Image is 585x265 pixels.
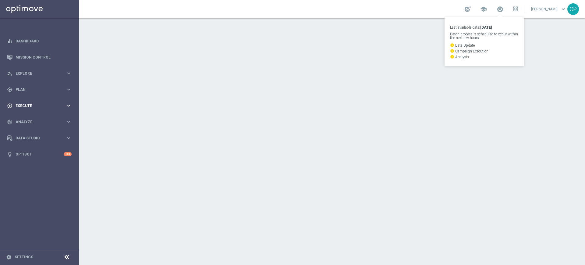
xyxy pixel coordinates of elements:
[7,71,72,76] button: person_search Explore keyboard_arrow_right
[7,119,66,125] div: Analyze
[7,87,12,92] i: gps_fixed
[7,103,66,109] div: Execute
[7,39,72,44] button: equalizer Dashboard
[7,103,12,109] i: play_circle_outline
[567,3,579,15] div: CP
[16,120,66,124] span: Analyze
[16,104,66,108] span: Execute
[7,136,72,141] button: Data Studio keyboard_arrow_right
[7,103,72,108] button: play_circle_outline Execute keyboard_arrow_right
[7,135,66,141] div: Data Studio
[66,103,72,109] i: keyboard_arrow_right
[480,6,487,13] span: school
[7,152,12,157] i: lightbulb
[480,25,492,30] strong: [DATE]
[450,55,454,59] i: watch_later
[16,49,72,65] a: Mission Control
[16,88,66,91] span: Plan
[64,152,72,156] div: +10
[7,55,72,60] button: Mission Control
[15,255,33,259] a: Settings
[66,70,72,76] i: keyboard_arrow_right
[16,72,66,75] span: Explore
[7,120,72,124] button: track_changes Analyze keyboard_arrow_right
[7,71,12,76] i: person_search
[6,254,12,260] i: settings
[66,119,72,125] i: keyboard_arrow_right
[450,49,518,53] p: Campaign Execution
[450,43,454,47] i: watch_later
[450,43,518,47] p: Data Update
[7,119,12,125] i: track_changes
[7,146,72,162] div: Optibot
[7,87,72,92] button: gps_fixed Plan keyboard_arrow_right
[560,6,567,13] span: keyboard_arrow_down
[450,26,518,29] p: Last available data:
[7,33,72,49] div: Dashboard
[496,5,504,14] a: Last available data:[DATE] Batch process is scheduled to occur within the next few hours watch_la...
[66,87,72,92] i: keyboard_arrow_right
[450,49,454,53] i: watch_later
[450,32,518,40] p: Batch process is scheduled to occur within the next few hours
[7,71,66,76] div: Explore
[530,5,567,14] a: [PERSON_NAME]keyboard_arrow_down
[7,49,72,65] div: Mission Control
[450,55,518,59] p: Analysis
[7,38,12,44] i: equalizer
[7,87,66,92] div: Plan
[16,146,64,162] a: Optibot
[16,33,72,49] a: Dashboard
[66,135,72,141] i: keyboard_arrow_right
[7,152,72,157] button: lightbulb Optibot +10
[16,136,66,140] span: Data Studio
